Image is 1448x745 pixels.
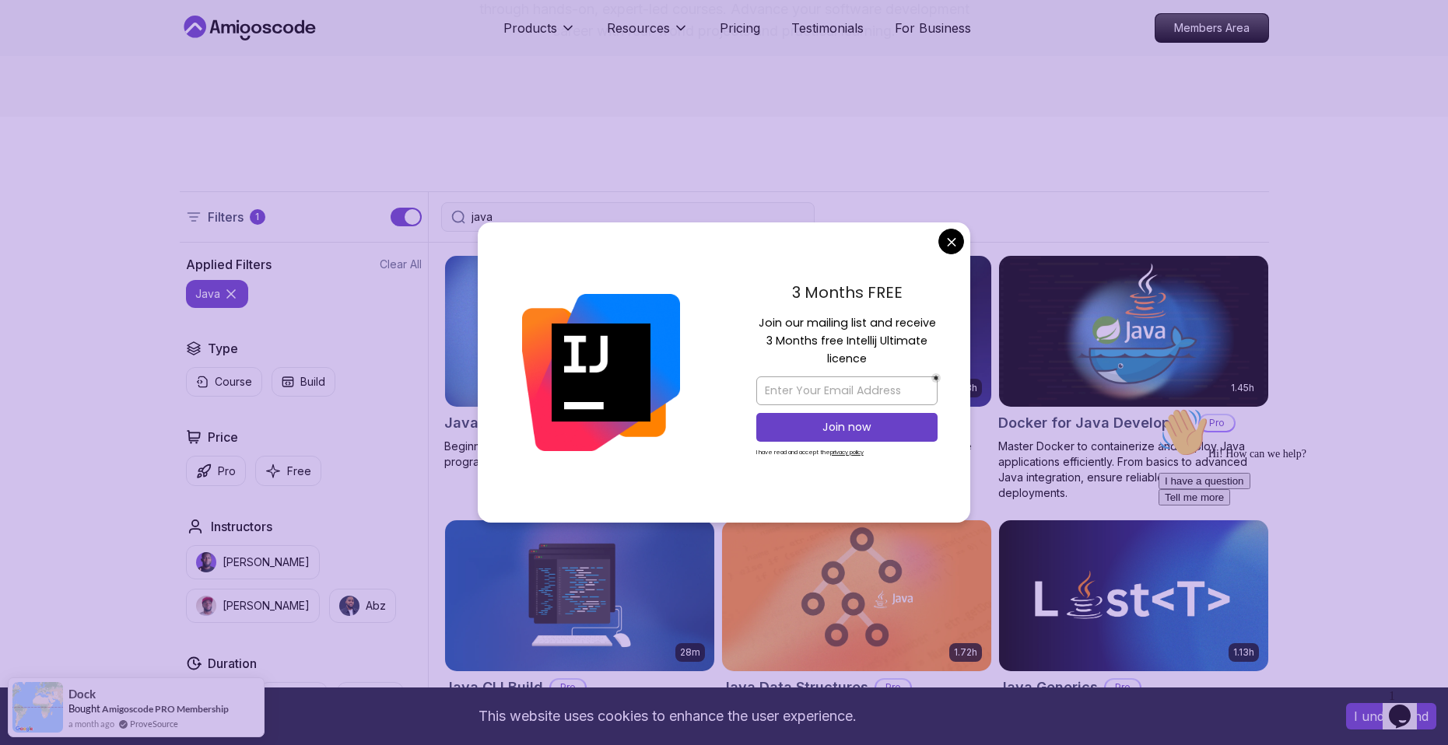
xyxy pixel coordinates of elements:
[6,47,154,58] span: Hi! How can we help?
[721,519,992,734] a: Java Data Structures card1.72hJava Data StructuresProLearn data structures in [GEOGRAPHIC_DATA] t...
[1106,680,1140,695] p: Pro
[998,412,1192,434] h2: Docker for Java Developers
[722,520,991,671] img: Java Data Structures card
[208,428,238,446] h2: Price
[186,280,248,308] button: java
[791,19,864,37] a: Testimonials
[208,339,238,358] h2: Type
[196,596,216,616] img: instructor img
[186,589,320,623] button: instructor img[PERSON_NAME]
[186,255,272,274] h2: Applied Filters
[445,520,714,671] img: Java CLI Build card
[551,680,585,695] p: Pro
[186,367,262,397] button: Course
[444,677,543,698] h2: Java CLI Build
[218,463,236,479] p: Pro
[445,256,714,407] img: Java for Beginners card
[186,456,246,486] button: Pro
[607,19,689,50] button: Resources
[876,680,910,695] p: Pro
[721,677,868,698] h2: Java Data Structures
[211,517,272,536] h2: Instructors
[6,72,98,88] button: I have a question
[999,256,1268,407] img: Docker for Java Developers card
[68,687,96,701] span: Dock
[255,456,321,486] button: Free
[337,682,404,712] button: +3 Hours
[255,211,259,223] p: 1
[223,598,310,614] p: [PERSON_NAME]
[1383,683,1432,729] iframe: chat widget
[1155,14,1268,42] p: Members Area
[895,19,971,37] a: For Business
[195,286,220,302] p: java
[186,545,320,579] button: instructor img[PERSON_NAME]
[472,209,805,225] input: Search Java, React, Spring boot ...
[998,255,1269,501] a: Docker for Java Developers card1.45hDocker for Java DevelopersProMaster Docker to containerize an...
[1152,401,1432,675] iframe: chat widget
[1155,13,1269,43] a: Members Area
[680,646,700,659] p: 28m
[503,19,557,37] p: Products
[287,463,311,479] p: Free
[68,717,114,730] span: a month ago
[68,702,100,715] span: Bought
[954,646,977,659] p: 1.72h
[223,554,310,570] p: [PERSON_NAME]
[196,552,216,572] img: instructor img
[12,699,1323,733] div: This website uses cookies to enhance the user experience.
[998,519,1269,734] a: Java Generics card1.13hJava GenericsProLearn to write robust, type-safe code and algorithms using...
[720,19,760,37] a: Pricing
[6,88,78,104] button: Tell me more
[998,677,1098,698] h2: Java Generics
[444,412,577,434] h2: Java for Beginners
[998,439,1269,501] p: Master Docker to containerize and deploy Java applications efficiently. From basics to advanced J...
[329,589,396,623] button: instructor imgAbz
[503,19,576,50] button: Products
[999,520,1268,671] img: Java Generics card
[444,439,715,470] p: Beginner-friendly Java course for essential programming skills and application development
[607,19,670,37] p: Resources
[6,6,56,56] img: :wave:
[130,717,178,730] a: ProveSource
[380,257,422,272] button: Clear All
[208,208,244,226] p: Filters
[1346,703,1436,729] button: Accept cookies
[300,374,325,390] p: Build
[1231,382,1254,394] p: 1.45h
[444,519,715,719] a: Java CLI Build card28mJava CLI BuildProLearn how to build a CLI application with Java.
[6,6,286,104] div: 👋Hi! How can we help?I have a questionTell me more
[444,255,715,470] a: Java for Beginners card2.41hJava for BeginnersBeginner-friendly Java course for essential program...
[208,654,257,673] h2: Duration
[102,703,229,715] a: Amigoscode PRO Membership
[339,596,359,616] img: instructor img
[12,682,63,733] img: provesource social proof notification image
[259,682,328,712] button: 1-3 Hours
[272,367,335,397] button: Build
[215,374,252,390] p: Course
[366,598,386,614] p: Abz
